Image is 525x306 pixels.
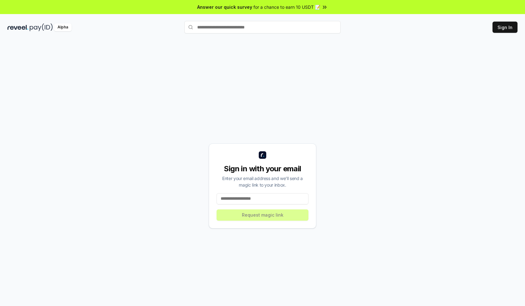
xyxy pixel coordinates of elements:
[217,164,308,174] div: Sign in with your email
[217,175,308,188] div: Enter your email address and we’ll send a magic link to your inbox.
[54,23,72,31] div: Alpha
[492,22,517,33] button: Sign In
[197,4,252,10] span: Answer our quick survey
[253,4,320,10] span: for a chance to earn 10 USDT 📝
[259,151,266,159] img: logo_small
[30,23,53,31] img: pay_id
[7,23,28,31] img: reveel_dark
